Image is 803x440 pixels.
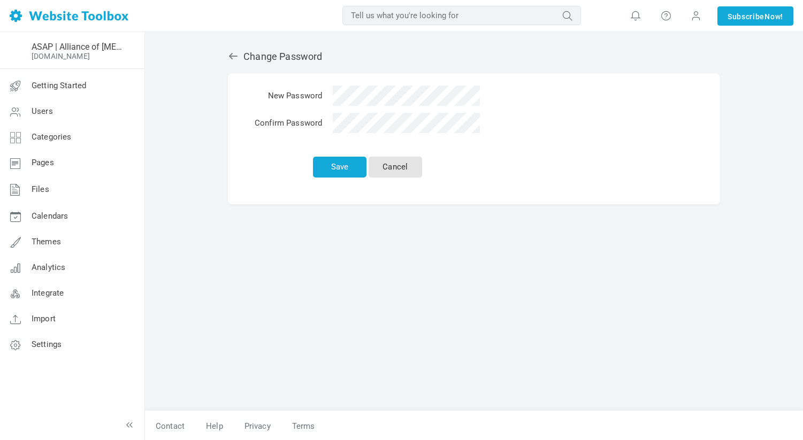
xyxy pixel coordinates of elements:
td: New Password [249,84,327,111]
span: Files [32,184,49,194]
span: Categories [32,132,72,142]
a: Privacy [234,417,281,436]
span: Now! [764,11,783,22]
span: Import [32,314,56,323]
a: Cancel [369,157,422,177]
input: Tell us what you're looking for [342,6,581,25]
span: Getting Started [32,81,86,90]
span: Users [32,106,53,116]
img: pfavico.ico [7,42,24,59]
a: Contact [145,417,195,436]
a: Terms [281,417,315,436]
a: SubscribeNow! [717,6,793,26]
span: Pages [32,158,54,167]
a: [DOMAIN_NAME] [32,52,90,60]
span: Analytics [32,263,65,272]
a: ASAP | Alliance of [MEDICAL_DATA] Partners [32,42,125,52]
td: Confirm Password [249,111,327,138]
span: Themes [32,237,61,246]
button: Save [313,157,366,177]
a: Help [195,417,234,436]
span: Calendars [32,211,68,221]
span: Settings [32,339,62,349]
h2: Change Password [228,51,720,63]
span: Integrate [32,288,64,298]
